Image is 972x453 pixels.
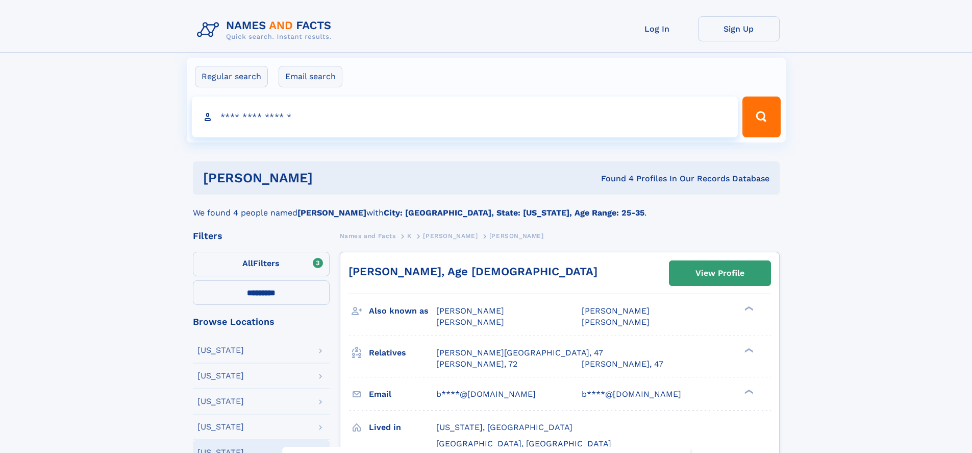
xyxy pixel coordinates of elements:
span: [US_STATE], [GEOGRAPHIC_DATA] [436,422,572,432]
div: ❯ [742,388,754,395]
a: [PERSON_NAME], Age [DEMOGRAPHIC_DATA] [348,265,597,278]
h1: [PERSON_NAME] [203,172,457,184]
div: [US_STATE] [197,397,244,406]
a: Log In [616,16,698,41]
div: Browse Locations [193,317,330,326]
b: [PERSON_NAME] [297,208,366,218]
a: [PERSON_NAME][GEOGRAPHIC_DATA], 47 [436,347,603,359]
div: ❯ [742,305,754,312]
a: [PERSON_NAME], 72 [436,359,517,370]
a: [PERSON_NAME] [423,229,478,242]
span: [PERSON_NAME] [489,232,544,240]
div: View Profile [695,261,744,285]
span: [PERSON_NAME] [436,317,504,327]
label: Email search [279,66,342,87]
div: [US_STATE] [197,423,244,431]
div: [US_STATE] [197,346,244,354]
a: Names and Facts [340,229,396,242]
b: City: [GEOGRAPHIC_DATA], State: [US_STATE], Age Range: 25-35 [384,208,644,218]
span: [PERSON_NAME] [582,317,650,327]
div: Filters [193,231,330,241]
h3: Email [369,386,436,403]
div: Found 4 Profiles In Our Records Database [457,173,769,184]
label: Filters [193,252,330,276]
img: Logo Names and Facts [193,16,340,44]
div: We found 4 people named with . [193,195,780,219]
div: ❯ [742,347,754,353]
span: [PERSON_NAME] [436,306,504,316]
span: All [242,258,253,268]
h3: Relatives [369,344,436,362]
h3: Also known as [369,302,436,320]
span: [PERSON_NAME] [423,232,478,240]
div: [US_STATE] [197,372,244,380]
label: Regular search [195,66,268,87]
a: K [407,229,412,242]
a: View Profile [669,261,770,285]
span: [PERSON_NAME] [582,306,650,316]
span: [GEOGRAPHIC_DATA], [GEOGRAPHIC_DATA] [436,439,611,448]
a: Sign Up [698,16,780,41]
button: Search Button [742,97,780,137]
span: K [407,232,412,240]
h3: Lived in [369,419,436,436]
a: [PERSON_NAME], 47 [582,359,663,370]
input: search input [192,97,738,137]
